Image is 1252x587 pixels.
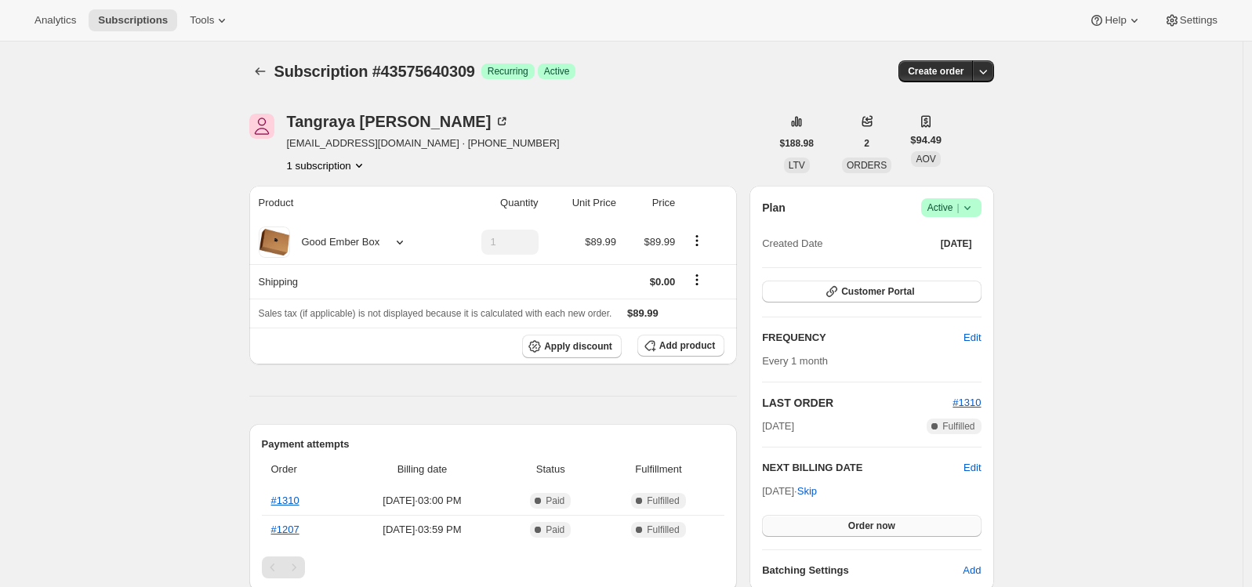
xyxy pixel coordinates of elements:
span: Paid [546,495,564,507]
th: Shipping [249,264,446,299]
h6: Batching Settings [762,563,963,578]
span: $89.99 [627,307,659,319]
span: Help [1105,14,1126,27]
span: Sales tax (if applicable) is not displayed because it is calculated with each new order. [259,308,612,319]
span: Customer Portal [841,285,914,298]
th: Order [262,452,341,487]
a: #1310 [953,397,981,408]
span: ORDERS [847,160,887,171]
button: [DATE] [931,233,982,255]
span: Fulfillment [602,462,715,477]
a: #1310 [271,495,299,506]
span: Active [927,200,975,216]
button: Product actions [287,158,367,173]
span: Tools [190,14,214,27]
h2: Payment attempts [262,437,725,452]
button: Edit [963,460,981,476]
span: [DATE] [941,237,972,250]
span: LTV [789,160,805,171]
button: Product actions [684,232,709,249]
span: Fulfilled [647,495,679,507]
button: Subscriptions [89,9,177,31]
button: Edit [954,325,990,350]
th: Product [249,186,446,220]
button: Create order [898,60,973,82]
span: $188.98 [780,137,814,150]
span: Edit [963,330,981,346]
button: #1310 [953,395,981,411]
span: Subscription #43575640309 [274,63,475,80]
span: Add product [659,339,715,352]
a: #1207 [271,524,299,535]
span: Created Date [762,236,822,252]
h2: FREQUENCY [762,330,963,346]
span: Apply discount [544,340,612,353]
span: Analytics [34,14,76,27]
span: 2 [864,137,869,150]
span: [EMAIL_ADDRESS][DOMAIN_NAME] · [PHONE_NUMBER] [287,136,560,151]
button: Analytics [25,9,85,31]
button: Order now [762,515,981,537]
button: Help [1080,9,1151,31]
th: Quantity [446,186,543,220]
h2: LAST ORDER [762,395,953,411]
nav: Pagination [262,556,725,578]
button: Apply discount [522,335,622,358]
button: Add product [637,335,724,357]
span: Settings [1180,14,1218,27]
span: $89.99 [644,236,676,248]
span: $0.00 [650,276,676,288]
div: Good Ember Box [290,234,380,250]
span: | [956,201,959,214]
h2: Plan [762,200,786,216]
button: 2 [855,132,879,154]
span: Create order [908,65,963,78]
span: Recurring [488,65,528,78]
span: Active [544,65,570,78]
span: Skip [797,484,817,499]
button: Subscriptions [249,60,271,82]
span: [DATE] [762,419,794,434]
button: Shipping actions [684,271,709,288]
span: Fulfilled [647,524,679,536]
button: Add [953,558,990,583]
span: Billing date [345,462,499,477]
th: Price [621,186,680,220]
th: Unit Price [543,186,621,220]
span: [DATE] · 03:59 PM [345,522,499,538]
span: Tangraya Coupland [249,114,274,139]
div: Tangraya [PERSON_NAME] [287,114,510,129]
span: Add [963,563,981,578]
span: AOV [916,154,935,165]
h2: NEXT BILLING DATE [762,460,963,476]
button: Skip [788,479,826,504]
span: Order now [848,520,895,532]
button: $188.98 [771,132,823,154]
span: [DATE] · [762,485,817,497]
button: Settings [1155,9,1227,31]
span: $89.99 [585,236,616,248]
span: [DATE] · 03:00 PM [345,493,499,509]
img: product img [259,226,290,258]
button: Tools [180,9,239,31]
button: Customer Portal [762,281,981,303]
span: Status [509,462,593,477]
span: Fulfilled [942,420,974,433]
span: Paid [546,524,564,536]
span: Every 1 month [762,355,828,367]
span: $94.49 [910,132,942,148]
span: Subscriptions [98,14,168,27]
